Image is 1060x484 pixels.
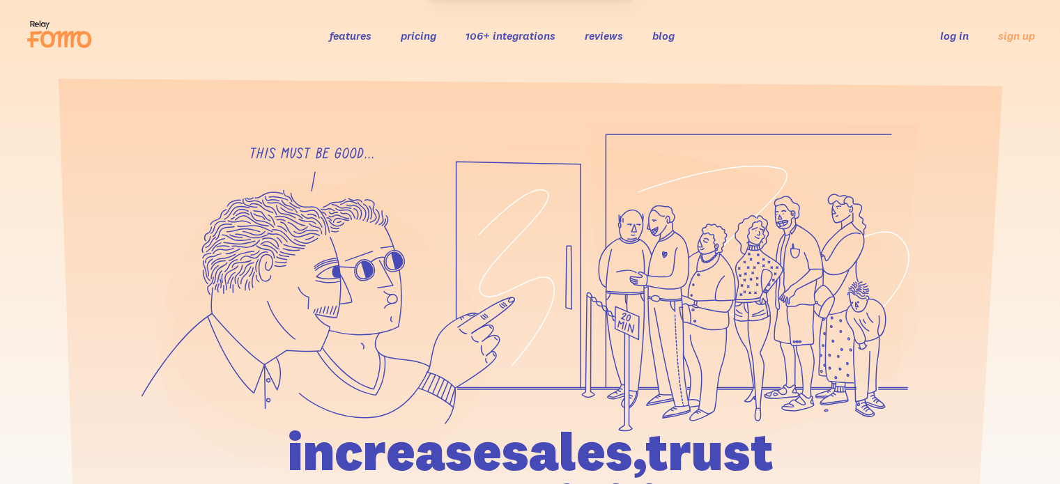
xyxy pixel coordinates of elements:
a: 106+ integrations [466,29,555,42]
a: log in [940,29,969,42]
a: blog [652,29,675,42]
a: pricing [401,29,436,42]
a: reviews [585,29,623,42]
a: sign up [998,29,1035,43]
a: features [330,29,371,42]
